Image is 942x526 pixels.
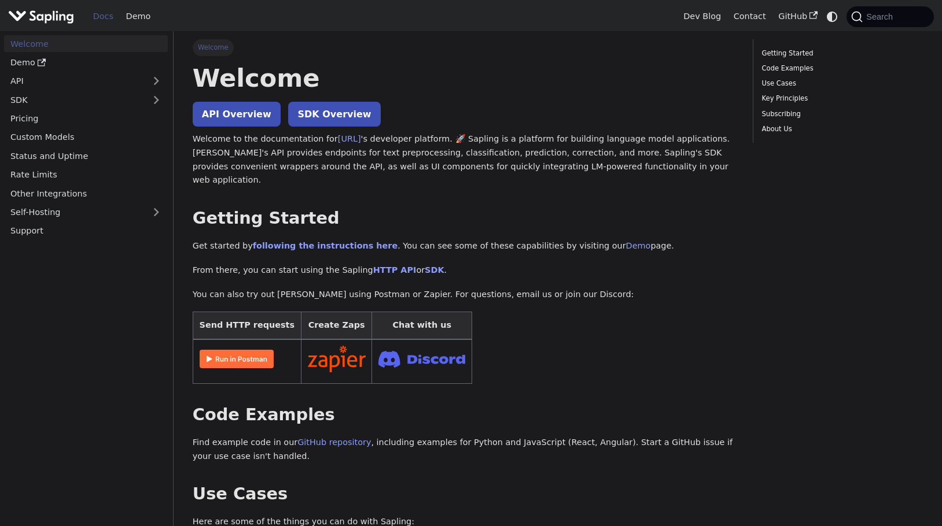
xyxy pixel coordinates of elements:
th: Chat with us [372,312,472,339]
a: [URL] [338,134,361,143]
a: About Us [762,124,919,135]
p: You can also try out [PERSON_NAME] using Postman or Zapier. For questions, email us or join our D... [193,288,737,302]
a: Demo [4,54,168,71]
span: Welcome [193,39,234,55]
a: Sapling.aiSapling.ai [8,8,78,25]
button: Switch between dark and light mode (currently system mode) [824,8,841,25]
a: GitHub repository [297,438,371,447]
a: Support [4,223,168,239]
img: Connect in Zapier [308,346,366,372]
img: Run in Postman [200,350,274,368]
p: From there, you can start using the Sapling or . [193,264,737,277]
p: Find example code in our , including examples for Python and JavaScript (React, Angular). Start a... [193,436,737,464]
h1: Welcome [193,62,737,94]
a: Other Integrations [4,185,168,202]
button: Expand sidebar category 'API' [145,73,168,90]
h2: Use Cases [193,484,737,505]
a: GitHub [772,8,823,25]
a: Code Examples [762,63,919,74]
a: Rate Limits [4,166,168,183]
a: Use Cases [762,78,919,89]
button: Search (Command+K) [847,6,933,27]
button: Expand sidebar category 'SDK' [145,91,168,108]
span: Search [863,12,900,21]
img: Sapling.ai [8,8,74,25]
a: Subscribing [762,109,919,120]
a: Getting Started [762,48,919,59]
p: Welcome to the documentation for 's developer platform. 🚀 Sapling is a platform for building lang... [193,132,737,187]
a: SDK Overview [288,102,380,127]
a: Key Principles [762,93,919,104]
a: Contact [727,8,772,25]
th: Create Zaps [301,312,372,339]
a: Welcome [4,35,168,52]
a: Custom Models [4,129,168,146]
a: Status and Uptime [4,147,168,164]
a: API [4,73,145,90]
a: Pricing [4,110,168,127]
a: Dev Blog [677,8,727,25]
a: Docs [87,8,120,25]
nav: Breadcrumbs [193,39,737,55]
a: SDK [4,91,145,108]
a: Demo [120,8,157,25]
a: Self-Hosting [4,204,168,221]
h2: Code Examples [193,405,737,425]
h2: Getting Started [193,208,737,229]
a: SDK [425,265,444,275]
a: HTTP API [373,265,417,275]
img: Join Discord [378,347,465,371]
a: Demo [626,241,651,250]
p: Get started by . You can see some of these capabilities by visiting our page. [193,239,737,253]
a: API Overview [193,102,281,127]
a: following the instructions here [253,241,398,250]
th: Send HTTP requests [193,312,301,339]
